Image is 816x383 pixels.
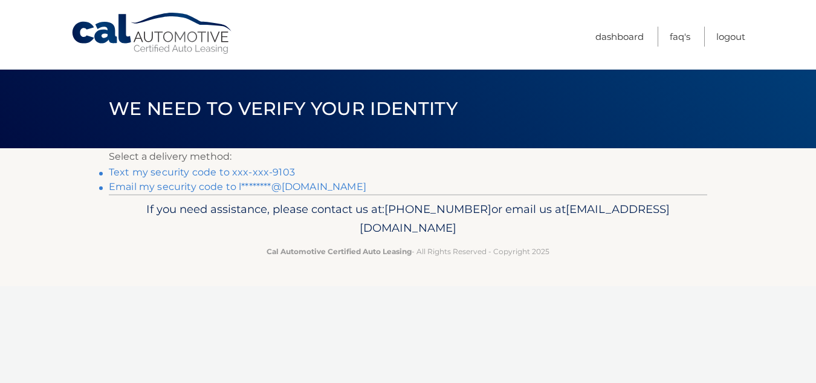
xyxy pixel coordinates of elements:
strong: Cal Automotive Certified Auto Leasing [267,247,412,256]
p: - All Rights Reserved - Copyright 2025 [117,245,699,258]
p: Select a delivery method: [109,148,707,165]
a: Dashboard [595,27,644,47]
a: Text my security code to xxx-xxx-9103 [109,166,295,178]
p: If you need assistance, please contact us at: or email us at [117,200,699,238]
span: [PHONE_NUMBER] [384,202,491,216]
a: Email my security code to l********@[DOMAIN_NAME] [109,181,366,192]
a: Logout [716,27,745,47]
span: We need to verify your identity [109,97,458,120]
a: FAQ's [670,27,690,47]
a: Cal Automotive [71,12,234,55]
